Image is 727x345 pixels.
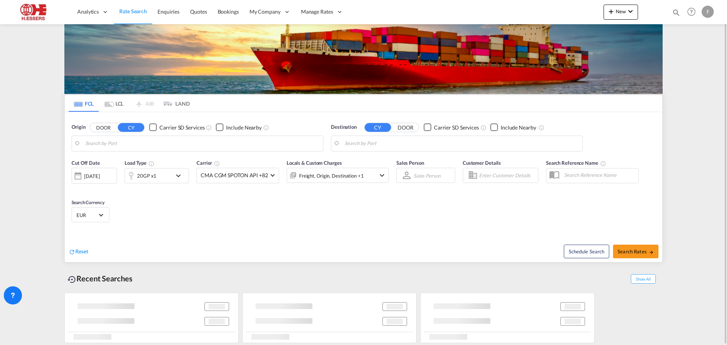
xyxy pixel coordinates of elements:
[301,8,333,16] span: Manage Rates
[287,160,342,166] span: Locals & Custom Charges
[685,5,698,18] span: Help
[618,248,654,254] span: Search Rates
[600,161,606,167] md-icon: Your search will be saved by the below given name
[365,123,391,132] button: CY
[538,125,544,131] md-icon: Unchecked: Ignores neighbouring ports when fetching rates.Checked : Includes neighbouring ports w...
[197,160,220,166] span: Carrier
[685,5,702,19] div: Help
[702,6,714,18] div: F
[607,7,616,16] md-icon: icon-plus 400-fg
[119,8,147,14] span: Rate Search
[72,168,117,184] div: [DATE]
[77,8,99,16] span: Analytics
[201,172,268,179] span: CMA CGM SPOTON API +82
[99,95,129,112] md-tab-item: LCL
[72,123,85,131] span: Origin
[218,8,239,15] span: Bookings
[67,275,76,284] md-icon: icon-backup-restore
[148,161,154,167] md-icon: icon-information-outline
[125,168,189,183] div: 20GP x1icon-chevron-down
[263,125,269,131] md-icon: Unchecked: Ignores neighbouring ports when fetching rates.Checked : Includes neighbouring ports w...
[64,6,663,94] img: LCL+%26+FCL+BACKGROUND.png
[501,124,536,131] div: Include Nearby
[604,5,638,20] button: icon-plus 400-fgNewicon-chevron-down
[84,173,100,180] div: [DATE]
[69,248,75,255] md-icon: icon-refresh
[214,161,220,167] md-icon: The selected Trucker/Carrierwill be displayed in the rate results If the rates are from another f...
[299,170,364,181] div: Freight Origin Destination Factory Stuffing
[72,183,77,193] md-datepicker: Select
[159,95,190,112] md-tab-item: LAND
[672,8,680,20] div: icon-magnify
[118,123,144,132] button: CY
[76,212,98,219] span: EUR
[11,3,62,20] img: 690005f0ba9d11ee90968bb23dcea500.JPG
[125,160,154,166] span: Load Type
[626,7,635,16] md-icon: icon-chevron-down
[65,112,662,262] div: Origin DOOR CY Checkbox No InkUnchecked: Search for CY (Container Yard) services for all selected...
[331,123,357,131] span: Destination
[607,8,635,14] span: New
[378,171,387,180] md-icon: icon-chevron-down
[72,200,105,205] span: Search Currency
[64,270,136,287] div: Recent Searches
[564,245,609,258] button: Note: By default Schedule search will only considerorigin ports, destination ports and cut off da...
[69,95,190,112] md-pagination-wrapper: Use the left and right arrow keys to navigate between tabs
[649,250,654,255] md-icon: icon-arrow-right
[76,209,105,220] md-select: Select Currency: € EUREuro
[85,138,319,149] input: Search by Port
[560,169,638,181] input: Search Reference Name
[159,124,204,131] div: Carrier SD Services
[413,170,442,181] md-select: Sales Person
[392,123,419,132] button: DOOR
[481,125,487,131] md-icon: Unchecked: Search for CY (Container Yard) services for all selected carriers.Checked : Search for...
[434,124,479,131] div: Carrier SD Services
[69,248,88,256] div: icon-refreshReset
[424,123,479,131] md-checkbox: Checkbox No Ink
[206,125,212,131] md-icon: Unchecked: Search for CY (Container Yard) services for all selected carriers.Checked : Search for...
[72,160,100,166] span: Cut Off Date
[396,160,424,166] span: Sales Person
[490,123,536,131] md-checkbox: Checkbox No Ink
[631,274,656,284] span: Show All
[479,170,536,181] input: Enter Customer Details
[190,8,207,15] span: Quotes
[287,168,389,183] div: Freight Origin Destination Factory Stuffingicon-chevron-down
[149,123,204,131] md-checkbox: Checkbox No Ink
[69,95,99,112] md-tab-item: FCL
[463,160,501,166] span: Customer Details
[672,8,680,17] md-icon: icon-magnify
[345,138,579,149] input: Search by Port
[137,170,156,181] div: 20GP x1
[613,245,658,258] button: Search Ratesicon-arrow-right
[75,248,88,254] span: Reset
[216,123,262,131] md-checkbox: Checkbox No Ink
[90,123,117,132] button: DOOR
[174,171,187,180] md-icon: icon-chevron-down
[250,8,281,16] span: My Company
[158,8,179,15] span: Enquiries
[226,124,262,131] div: Include Nearby
[546,160,606,166] span: Search Reference Name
